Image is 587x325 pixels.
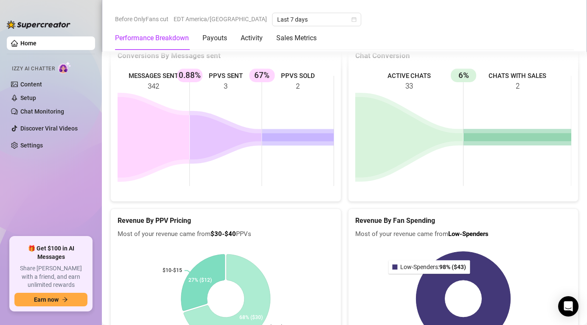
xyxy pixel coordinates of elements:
[12,65,55,73] span: Izzy AI Chatter
[58,61,71,74] img: AI Chatter
[20,81,42,88] a: Content
[20,40,37,47] a: Home
[20,108,64,115] a: Chat Monitoring
[14,293,87,306] button: Earn nowarrow-right
[34,296,59,303] span: Earn now
[118,216,334,226] h5: Revenue By PPV Pricing
[118,229,334,239] span: Most of your revenue came from PPVs
[163,267,182,273] text: $10-$15
[118,50,334,61] div: Conversions By Messages sent
[20,125,78,132] a: Discover Viral Videos
[355,229,572,239] span: Most of your revenue came from
[62,297,68,303] span: arrow-right
[202,33,227,43] div: Payouts
[211,230,236,238] b: $30-$40
[241,33,263,43] div: Activity
[277,13,356,26] span: Last 7 days
[115,33,189,43] div: Performance Breakdown
[14,244,87,261] span: 🎁 Get $100 in AI Messages
[448,230,489,238] b: Low-Spenders
[351,17,357,22] span: calendar
[276,33,317,43] div: Sales Metrics
[355,216,572,226] h5: Revenue By Fan Spending
[355,50,572,61] div: Chat Conversion
[20,142,43,149] a: Settings
[558,296,579,317] div: Open Intercom Messenger
[20,94,36,101] a: Setup
[7,20,70,29] img: logo-BBDzfeDw.svg
[14,264,87,289] span: Share [PERSON_NAME] with a friend, and earn unlimited rewards
[115,13,169,25] span: Before OnlyFans cut
[174,13,267,25] span: EDT America/[GEOGRAPHIC_DATA]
